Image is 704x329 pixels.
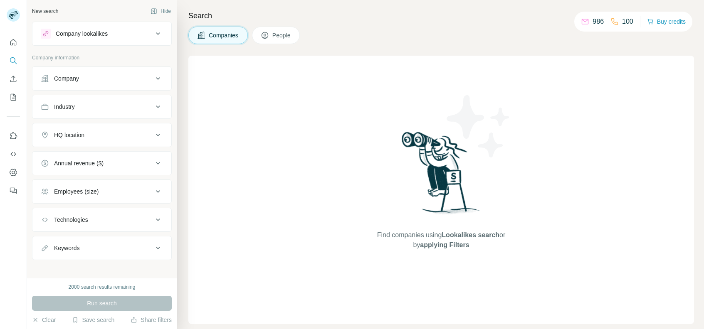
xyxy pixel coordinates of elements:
div: Company lookalikes [56,29,108,38]
button: Use Surfe API [7,147,20,162]
button: Search [7,53,20,68]
div: Employees (size) [54,187,99,196]
button: Feedback [7,183,20,198]
div: 2000 search results remaining [69,283,136,291]
div: New search [32,7,58,15]
button: Company lookalikes [32,24,171,44]
button: Technologies [32,210,171,230]
button: Clear [32,316,56,324]
span: Companies [209,31,239,39]
button: Enrich CSV [7,71,20,86]
div: Industry [54,103,75,111]
button: Dashboard [7,165,20,180]
span: Find companies using or by [375,230,508,250]
button: Share filters [131,316,172,324]
h4: Search [188,10,694,22]
span: People [272,31,291,39]
p: Company information [32,54,172,61]
button: Buy credits [647,16,686,27]
div: Keywords [54,244,79,252]
button: Use Surfe on LinkedIn [7,128,20,143]
button: My lists [7,90,20,105]
span: applying Filters [420,241,469,248]
div: HQ location [54,131,84,139]
button: Keywords [32,238,171,258]
button: Industry [32,97,171,117]
button: Annual revenue ($) [32,153,171,173]
div: Company [54,74,79,83]
p: 986 [593,17,604,27]
div: Annual revenue ($) [54,159,104,167]
div: Technologies [54,216,88,224]
button: Company [32,69,171,88]
span: Lookalikes search [442,231,499,238]
button: Employees (size) [32,182,171,201]
p: 100 [622,17,633,27]
button: Quick start [7,35,20,50]
button: HQ location [32,125,171,145]
button: Hide [145,5,177,17]
img: Surfe Illustration - Stars [441,89,516,164]
button: Save search [72,316,114,324]
img: Surfe Illustration - Woman searching with binoculars [398,130,484,222]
